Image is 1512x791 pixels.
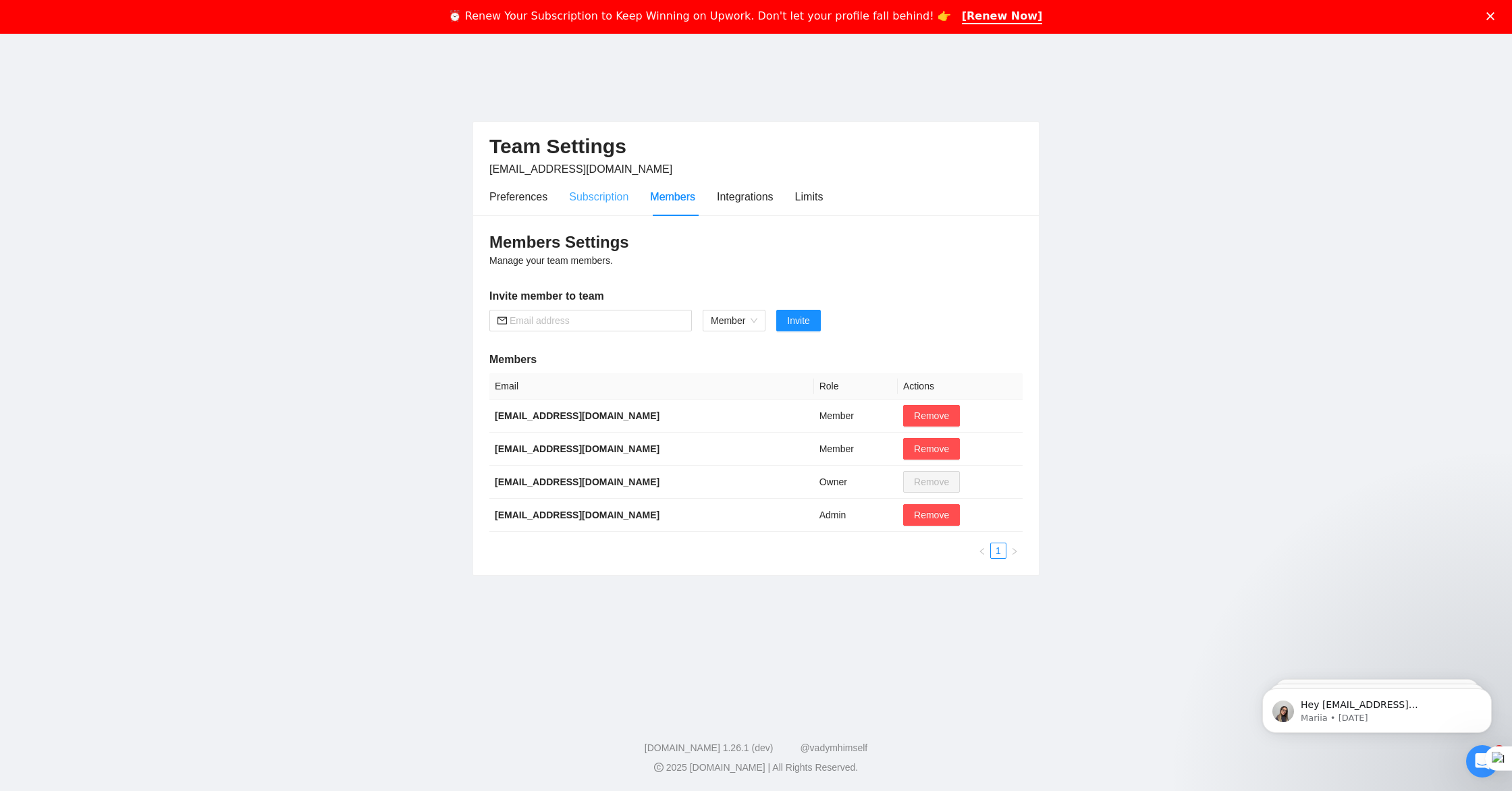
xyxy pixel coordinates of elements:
span: left [978,547,986,555]
li: Next Page [1006,543,1023,559]
div: Integrations [717,188,774,205]
button: Invite [776,310,820,331]
td: Member [814,433,898,466]
span: [EMAIL_ADDRESS][DOMAIN_NAME] [489,163,672,175]
b: [EMAIL_ADDRESS][DOMAIN_NAME] [495,510,659,520]
button: right [1006,543,1023,559]
li: Previous Page [974,543,990,559]
span: right [1010,547,1019,555]
iframe: Intercom live chat [1466,745,1498,778]
th: Email [489,373,814,400]
span: 4 [1494,745,1505,756]
a: @vadymhimself [800,742,867,753]
div: Limits [795,188,823,205]
h3: Members Settings [489,231,1023,253]
h2: Team Settings [489,133,1023,161]
th: Actions [898,373,1023,400]
span: Remove [914,508,949,522]
div: Preferences [489,188,547,205]
div: Subscription [569,188,628,205]
b: [EMAIL_ADDRESS][DOMAIN_NAME] [495,443,659,454]
span: copyright [654,763,664,772]
span: Remove [914,408,949,423]
span: Member [711,310,757,331]
span: Invite [787,313,809,328]
div: Close [1486,12,1500,20]
button: Remove [903,504,960,526]
th: Role [814,373,898,400]
button: left [974,543,990,559]
div: 2025 [DOMAIN_NAME] | All Rights Reserved. [11,761,1501,775]
b: [EMAIL_ADDRESS][DOMAIN_NAME] [495,476,659,487]
iframe: Intercom notifications message [1242,660,1512,755]
div: ⏰ Renew Your Subscription to Keep Winning on Upwork. Don't let your profile fall behind! 👉 [448,9,951,23]
button: Remove [903,438,960,460]
td: Owner [814,466,898,499]
td: Admin [814,499,898,532]
div: Members [650,188,695,205]
h5: Members [489,352,1023,368]
input: Email address [510,313,684,328]
span: mail [497,316,507,325]
a: [Renew Now] [962,9,1043,24]
h5: Invite member to team [489,288,1023,304]
li: 1 [990,543,1006,559]
span: Manage your team members. [489,255,613,266]
a: 1 [991,543,1006,558]
b: [EMAIL_ADDRESS][DOMAIN_NAME] [495,410,659,421]
td: Member [814,400,898,433]
a: [DOMAIN_NAME] 1.26.1 (dev) [645,742,774,753]
span: Remove [914,441,949,456]
button: Remove [903,405,960,427]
